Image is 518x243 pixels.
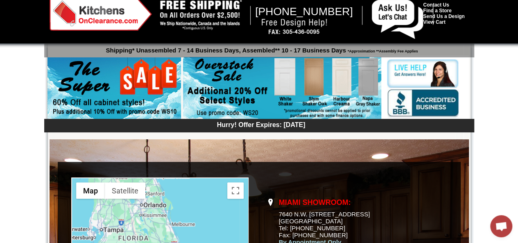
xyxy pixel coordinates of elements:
div: Hurry! Offer Expires: [DATE] [48,120,474,129]
button: Show street map [76,182,105,199]
span: Tel: [PHONE_NUMBER] [279,225,346,232]
span: Miami Showroom: [279,198,351,207]
p: Shipping* Unassembled 7 - 14 Business Days, Assembled** 10 - 17 Business Days [48,43,474,54]
a: Find a Store [423,8,451,14]
button: Toggle fullscreen view [227,182,244,199]
span: *Approximation **Assembly Fee Applies [346,47,418,53]
span: Fax: [PHONE_NUMBER] [279,232,348,238]
a: Send Us a Design [423,14,464,19]
div: Open chat [490,215,512,237]
a: View Cart [423,19,445,25]
a: Contact Us [423,2,449,8]
button: Show satellite imagery [105,182,145,199]
span: [PHONE_NUMBER] [255,5,353,18]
